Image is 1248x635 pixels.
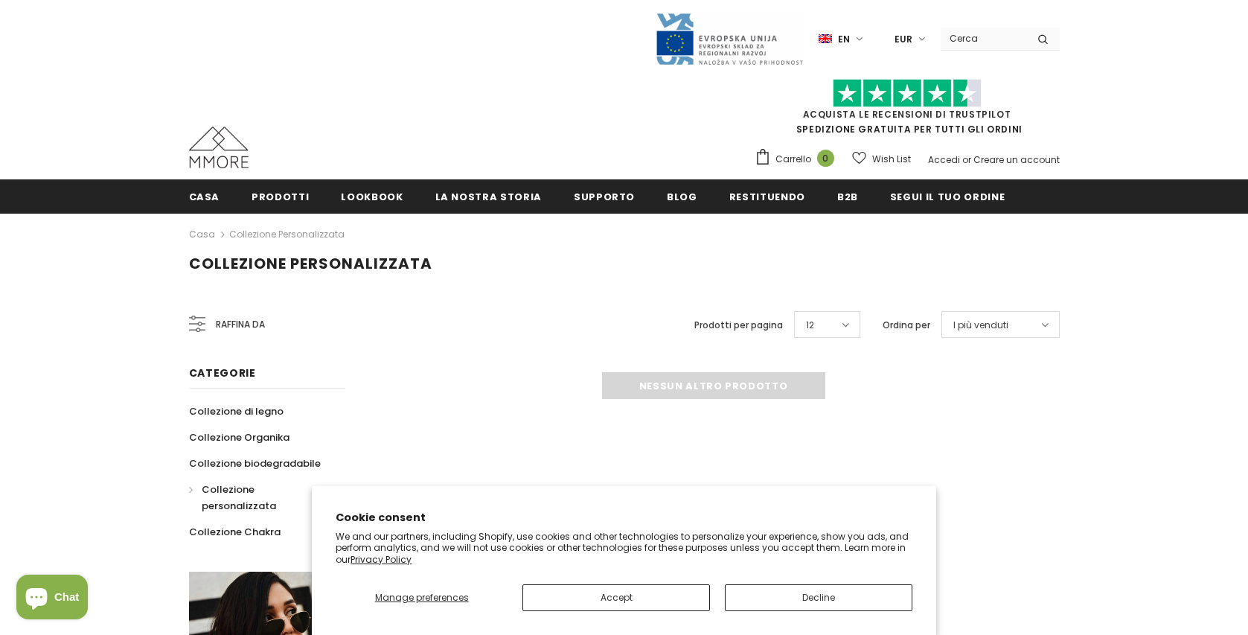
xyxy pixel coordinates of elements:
[962,153,971,166] span: or
[973,153,1060,166] a: Creare un account
[189,519,281,545] a: Collezione Chakra
[189,404,284,418] span: Collezione di legno
[806,318,814,333] span: 12
[838,32,850,47] span: en
[351,553,412,566] a: Privacy Policy
[837,190,858,204] span: B2B
[189,450,321,476] a: Collezione biodegradabile
[725,584,912,611] button: Decline
[189,456,321,470] span: Collezione biodegradabile
[189,127,249,168] img: Casi MMORE
[435,190,542,204] span: La nostra storia
[341,190,403,204] span: Lookbook
[189,190,220,204] span: Casa
[574,179,635,213] a: supporto
[729,190,805,204] span: Restituendo
[336,510,912,526] h2: Cookie consent
[202,482,276,513] span: Collezione personalizzata
[755,148,842,170] a: Carrello 0
[375,591,469,604] span: Manage preferences
[252,179,309,213] a: Prodotti
[837,179,858,213] a: B2B
[189,476,329,519] a: Collezione personalizzata
[189,253,432,274] span: Collezione personalizzata
[189,179,220,213] a: Casa
[189,366,256,380] span: Categorie
[12,575,92,623] inbox-online-store-chat: Shopify online store chat
[189,398,284,424] a: Collezione di legno
[883,318,930,333] label: Ordina per
[775,152,811,167] span: Carrello
[522,584,710,611] button: Accept
[655,32,804,45] a: Javni Razpis
[755,86,1060,135] span: SPEDIZIONE GRATUITA PER TUTTI GLI ORDINI
[852,146,911,172] a: Wish List
[819,33,832,45] img: i-lang-1.png
[890,179,1005,213] a: Segui il tuo ordine
[252,190,309,204] span: Prodotti
[928,153,960,166] a: Accedi
[803,108,1011,121] a: Acquista le recensioni di TrustPilot
[216,316,265,333] span: Raffina da
[817,150,834,167] span: 0
[667,190,697,204] span: Blog
[336,584,508,611] button: Manage preferences
[655,12,804,66] img: Javni Razpis
[189,525,281,539] span: Collezione Chakra
[574,190,635,204] span: supporto
[890,190,1005,204] span: Segui il tuo ordine
[189,430,289,444] span: Collezione Organika
[336,531,912,566] p: We and our partners, including Shopify, use cookies and other technologies to personalize your ex...
[895,32,912,47] span: EUR
[189,424,289,450] a: Collezione Organika
[229,228,345,240] a: Collezione personalizzata
[833,79,982,108] img: Fidati di Pilot Stars
[667,179,697,213] a: Blog
[941,28,1026,49] input: Search Site
[189,226,215,243] a: Casa
[872,152,911,167] span: Wish List
[953,318,1008,333] span: I più venduti
[729,179,805,213] a: Restituendo
[435,179,542,213] a: La nostra storia
[694,318,783,333] label: Prodotti per pagina
[341,179,403,213] a: Lookbook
